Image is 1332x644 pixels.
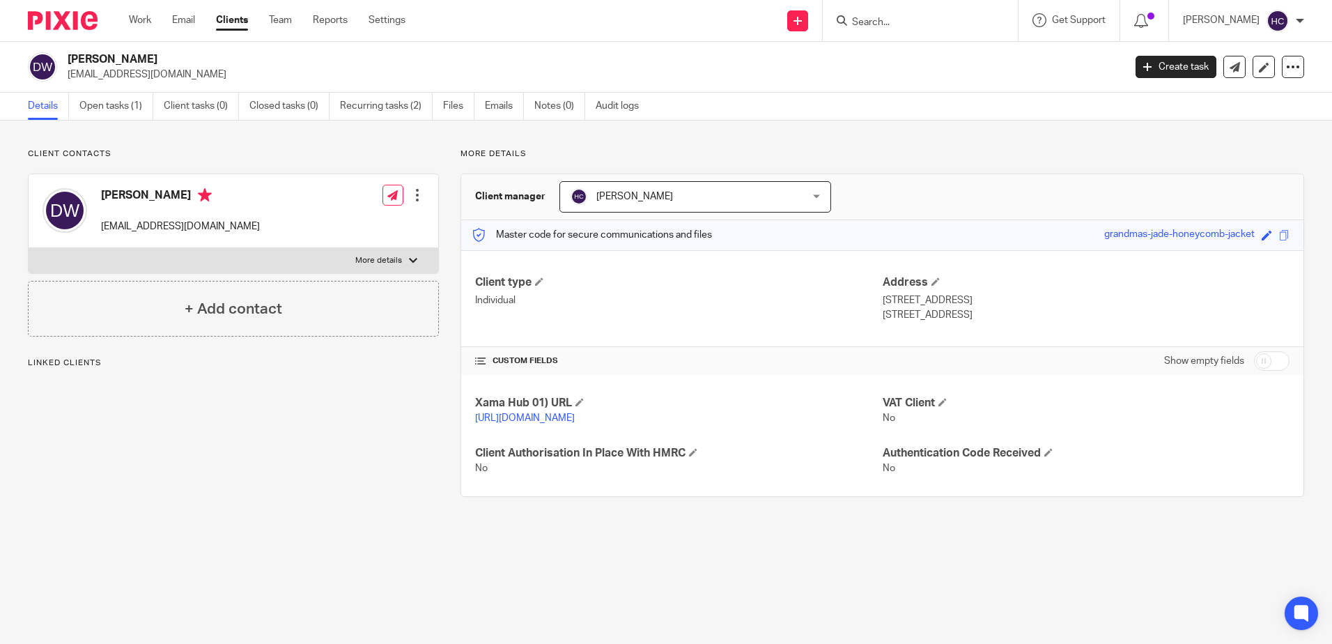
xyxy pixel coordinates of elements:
[28,358,439,369] p: Linked clients
[1267,10,1289,32] img: svg%3E
[249,93,330,120] a: Closed tasks (0)
[269,13,292,27] a: Team
[101,188,260,206] h4: [PERSON_NAME]
[475,355,882,367] h4: CUSTOM FIELDS
[1104,227,1255,243] div: grandmas-jade-honeycomb-jacket
[475,463,488,473] span: No
[28,93,69,120] a: Details
[472,228,712,242] p: Master code for secure communications and files
[883,446,1290,461] h4: Authentication Code Received
[164,93,239,120] a: Client tasks (0)
[129,13,151,27] a: Work
[28,11,98,30] img: Pixie
[883,293,1290,307] p: [STREET_ADDRESS]
[313,13,348,27] a: Reports
[443,93,474,120] a: Files
[1136,56,1216,78] a: Create task
[68,52,905,67] h2: [PERSON_NAME]
[883,463,895,473] span: No
[475,293,882,307] p: Individual
[534,93,585,120] a: Notes (0)
[185,298,282,320] h4: + Add contact
[68,68,1115,82] p: [EMAIL_ADDRESS][DOMAIN_NAME]
[485,93,524,120] a: Emails
[42,188,87,233] img: svg%3E
[355,255,402,266] p: More details
[1164,354,1244,368] label: Show empty fields
[28,52,57,82] img: svg%3E
[369,13,405,27] a: Settings
[475,396,882,411] h4: Xama Hub 01) URL
[1052,15,1106,25] span: Get Support
[596,192,673,201] span: [PERSON_NAME]
[460,148,1304,160] p: More details
[172,13,195,27] a: Email
[596,93,649,120] a: Audit logs
[101,220,260,233] p: [EMAIL_ADDRESS][DOMAIN_NAME]
[883,275,1290,290] h4: Address
[883,396,1290,411] h4: VAT Client
[28,148,439,160] p: Client contacts
[475,413,575,423] a: [URL][DOMAIN_NAME]
[216,13,248,27] a: Clients
[475,275,882,290] h4: Client type
[475,190,545,204] h3: Client manager
[475,446,882,461] h4: Client Authorisation In Place With HMRC
[79,93,153,120] a: Open tasks (1)
[851,17,976,29] input: Search
[883,413,895,423] span: No
[198,188,212,202] i: Primary
[340,93,433,120] a: Recurring tasks (2)
[571,188,587,205] img: svg%3E
[1183,13,1260,27] p: [PERSON_NAME]
[883,308,1290,322] p: [STREET_ADDRESS]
